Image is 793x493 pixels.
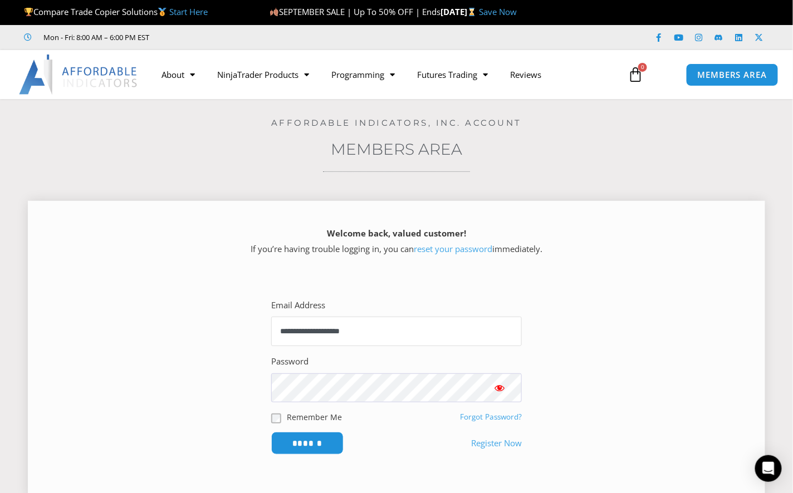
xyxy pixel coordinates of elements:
span: Mon - Fri: 8:00 AM – 6:00 PM EST [41,31,150,44]
label: Remember Me [287,411,342,423]
img: LogoAI | Affordable Indicators – NinjaTrader [19,55,139,95]
span: Compare Trade Copier Solutions [24,6,208,17]
div: Open Intercom Messenger [755,455,782,482]
a: Forgot Password? [460,412,522,422]
span: 0 [638,63,647,72]
img: ⌛ [468,8,476,16]
a: Members Area [331,140,462,159]
a: Affordable Indicators, Inc. Account [271,117,522,128]
button: Show password [477,373,522,402]
a: Futures Trading [407,62,500,87]
a: Programming [321,62,407,87]
iframe: Customer reviews powered by Trustpilot [165,32,332,43]
a: NinjaTrader Products [207,62,321,87]
img: 🏆 [25,8,33,16]
strong: Welcome back, valued customer! [327,228,466,239]
a: Reviews [500,62,553,87]
a: MEMBERS AREA [686,63,779,86]
a: 0 [611,58,660,91]
a: Register Now [471,436,522,451]
a: Save Now [479,6,517,17]
span: SEPTEMBER SALE | Up To 50% OFF | Ends [270,6,440,17]
label: Password [271,354,309,369]
p: If you’re having trouble logging in, you can immediately. [47,226,746,257]
nav: Menu [151,62,619,87]
span: MEMBERS AREA [698,71,767,79]
a: Start Here [169,6,208,17]
a: reset your password [414,243,492,254]
label: Email Address [271,298,325,313]
strong: [DATE] [440,6,479,17]
img: 🥇 [158,8,167,16]
a: About [151,62,207,87]
img: 🍂 [270,8,278,16]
